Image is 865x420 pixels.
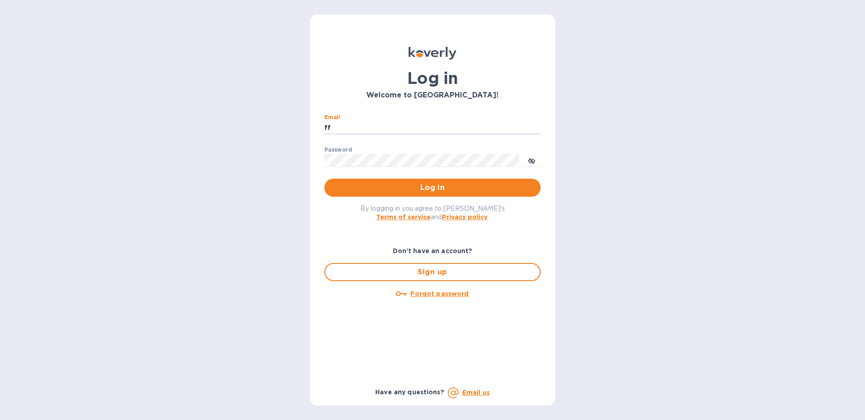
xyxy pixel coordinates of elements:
a: Email us [462,389,490,396]
span: Log in [332,182,533,193]
input: Enter email address [324,121,541,135]
h3: Welcome to [GEOGRAPHIC_DATA]! [324,91,541,100]
span: By logging in you agree to [PERSON_NAME]'s and . [360,205,505,221]
h1: Log in [324,69,541,88]
b: Have any questions? [375,388,444,396]
button: toggle password visibility [523,151,541,169]
label: Password [324,147,352,152]
img: Koverly [409,47,456,60]
button: Sign up [324,263,541,281]
label: Email [324,115,340,120]
u: Forgot password [410,290,469,297]
a: Privacy policy [442,213,487,221]
a: Terms of service [376,213,431,221]
button: Log in [324,179,541,197]
span: Sign up [332,267,533,277]
b: Don't have an account? [393,247,473,254]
